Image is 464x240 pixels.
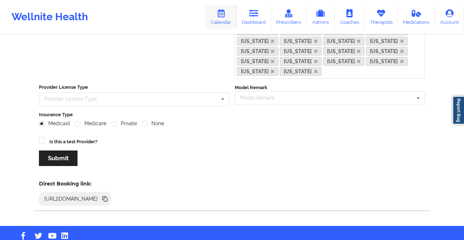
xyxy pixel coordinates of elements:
h5: Direct Booking link: [39,180,111,187]
a: [US_STATE] [237,57,279,66]
a: Admins [306,5,335,29]
a: Report Bug [452,96,464,125]
div: [URL][DOMAIN_NAME] [41,195,101,202]
a: [US_STATE] [280,57,322,66]
label: Medicaid [39,121,70,127]
a: Account [435,5,464,29]
label: Medicare [75,121,106,127]
label: Is this a test Provider? [49,138,97,145]
a: [US_STATE] [237,67,279,76]
label: Private [111,121,137,127]
a: Dashboard [237,5,271,29]
a: [US_STATE] [280,37,322,45]
label: Insurance Type [39,111,425,118]
div: Provider License Type [43,95,107,103]
a: [US_STATE] [366,47,408,56]
a: [US_STATE] [323,57,365,66]
a: Calendar [206,5,237,29]
a: [US_STATE] [323,47,365,56]
div: Model Remark [238,94,285,102]
a: [US_STATE] [323,37,365,45]
label: Provider License Type [39,84,230,91]
a: [US_STATE] [280,67,322,76]
a: Medications [398,5,435,29]
a: [US_STATE] [237,37,279,45]
button: Submit [39,150,78,166]
a: [US_STATE] [366,57,408,66]
a: [US_STATE] [280,47,322,56]
a: Prescribers [271,5,307,29]
a: Coaches [335,5,364,29]
a: Therapists [364,5,398,29]
label: None [142,121,164,127]
a: [US_STATE] [237,47,279,56]
a: [US_STATE] [366,37,408,45]
label: Model Remark [235,84,267,91]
